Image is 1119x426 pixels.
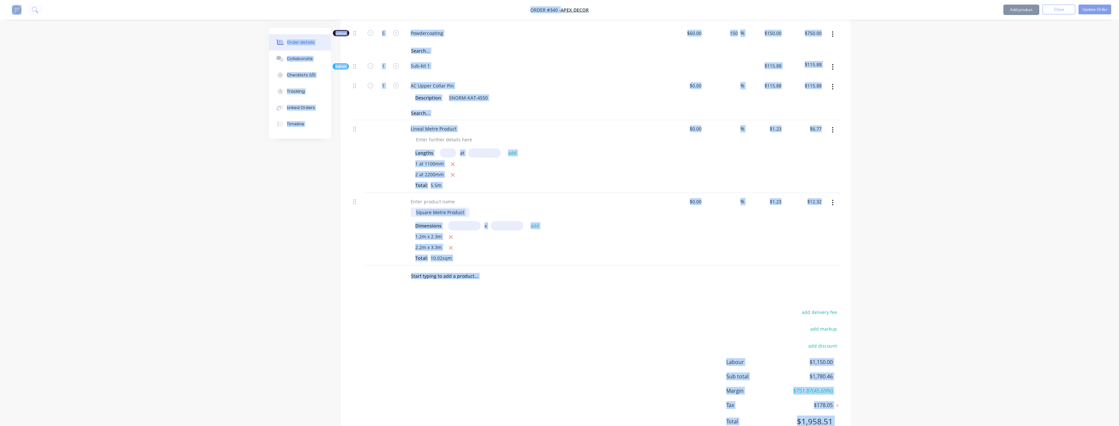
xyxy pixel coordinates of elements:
span: % [740,198,744,205]
button: Checklists 0/0 [269,67,331,83]
span: Lengths [415,150,433,156]
input: Search... [411,44,541,57]
button: Add product [1003,5,1039,15]
div: Sub-kit 1 [405,61,435,71]
span: $1,150.00 [784,358,832,366]
input: Search... [411,107,541,120]
div: Collaborate [287,56,313,62]
div: Tracking [287,88,305,94]
div: Linked Orders [287,105,315,111]
div: Square Metre Product [411,208,469,217]
button: add markup [807,324,841,333]
span: 10.02sqm [428,255,454,261]
span: x [485,222,487,229]
div: SNORM-KAT-4550 [446,93,490,103]
input: Start typing to add a product... [411,270,541,283]
button: Tracking [269,83,331,100]
span: at [460,150,464,156]
button: Update Order [1078,5,1111,14]
button: add discount [805,341,841,350]
span: Sub total [726,372,784,380]
span: Tax [726,401,784,409]
span: $751.87 ( 45.69 %) [784,387,832,395]
span: 5.5m [428,182,444,188]
div: Checklists 0/0 [287,72,316,78]
span: Margin [726,387,784,395]
button: Order details [269,34,331,51]
span: % [740,125,744,133]
a: Apex Decor [561,7,589,13]
div: Timeline [287,121,304,127]
div: Description [413,93,444,103]
span: Total: [415,255,428,261]
span: 1 at 1100mm [415,160,444,168]
button: Linked Orders [269,100,331,116]
button: add delivery fee [798,308,841,317]
span: % [740,29,744,37]
button: Timeline [269,116,331,132]
span: Sub-kit [335,64,346,69]
span: Powdercoating [411,30,662,37]
span: % [740,82,744,89]
span: Order #340 - [530,7,561,13]
button: Collaborate [269,51,331,67]
div: Lineal Metre Product [405,124,462,134]
button: Close [1043,5,1075,14]
span: Total: [415,182,428,188]
span: 1.2m x 2.3m [415,233,442,241]
span: $1,780.46 [784,372,832,380]
div: Order details [287,39,315,45]
span: Labour [726,358,784,366]
span: $115.88 [787,61,822,68]
img: Factory [12,5,22,15]
span: 2.2m x 3.3m [415,244,442,252]
span: $115.88 [747,62,782,69]
span: Dimensions [415,222,441,229]
div: AC Upper Collar Pin [405,81,459,90]
span: Total [726,418,784,425]
div: Labour [333,30,349,36]
button: add [505,149,520,157]
span: 2 at 2200mm [415,171,444,179]
span: $178.05 [784,401,832,409]
div: Sub-kit [333,63,349,70]
button: add [527,221,543,230]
